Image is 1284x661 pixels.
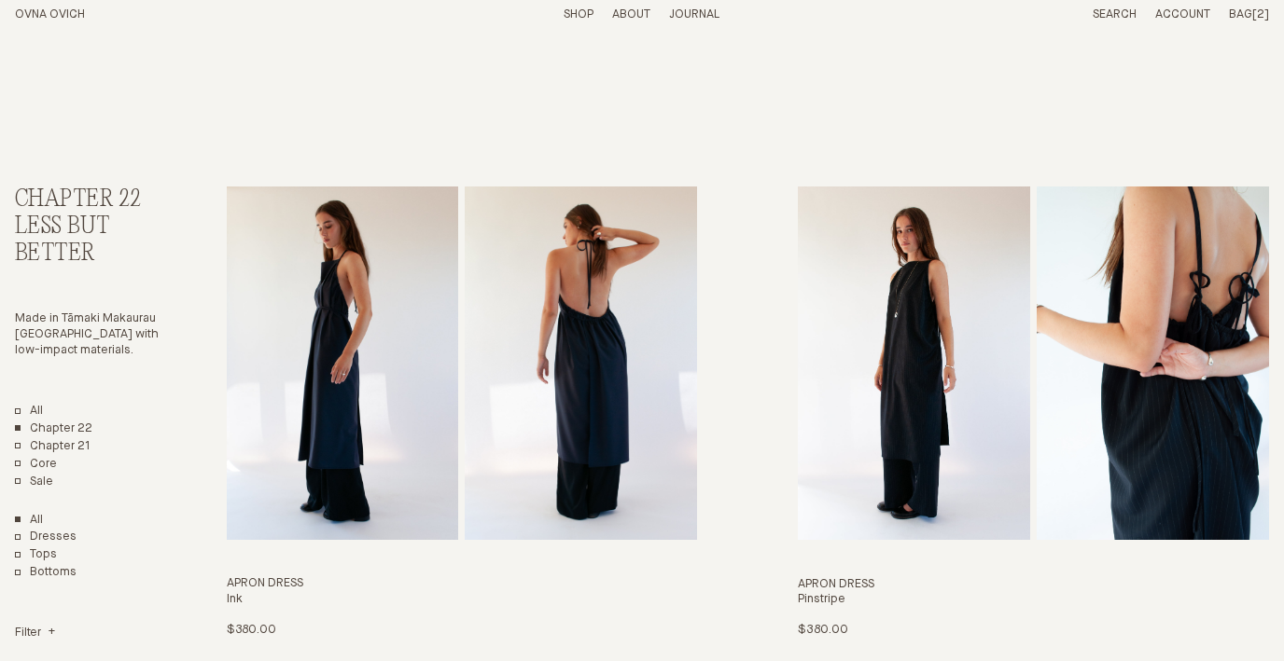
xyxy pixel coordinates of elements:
h2: Chapter 22 [15,186,159,213]
a: Show All [15,513,43,529]
a: Home [15,8,85,21]
h3: Apron Dress [227,576,698,592]
a: Apron Dress [798,186,1269,639]
a: Shop [564,8,593,21]
h3: Apron Dress [798,577,1269,593]
p: Made in Tāmaki Makaurau [GEOGRAPHIC_DATA] with low-impact materials. [15,311,159,359]
h3: Less But Better [15,213,159,268]
a: Apron Dress [227,186,698,639]
span: $380.00 [227,624,276,636]
a: Sale [15,475,53,490]
h4: Ink [227,592,698,608]
h4: Pinstripe [798,592,1269,608]
a: Tops [15,547,57,563]
img: Apron Dress [798,186,1030,540]
a: Dresses [15,530,77,545]
summary: About [612,7,650,23]
a: Bottoms [15,565,77,581]
span: Bag [1229,8,1252,21]
a: Journal [669,8,719,21]
a: Chapter 22 [15,421,92,437]
span: [2] [1252,8,1269,21]
a: Account [1155,8,1210,21]
summary: Filter [15,626,55,641]
span: $380.00 [798,624,847,636]
a: All [15,404,43,420]
a: Chapter 21 [15,439,91,455]
a: Core [15,457,57,473]
img: Apron Dress [227,186,459,540]
a: Search [1093,8,1137,21]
